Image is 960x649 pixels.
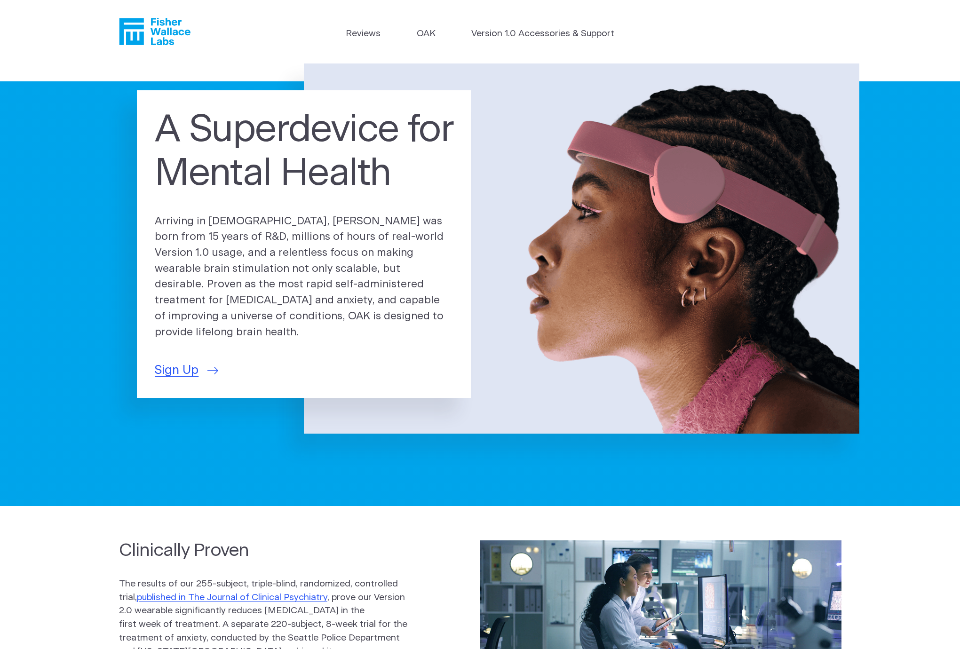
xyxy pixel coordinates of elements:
a: Reviews [346,27,381,41]
a: Fisher Wallace [119,18,190,45]
a: published in The Journal of Clinical Psychiatry [137,593,327,602]
p: Arriving in [DEMOGRAPHIC_DATA], [PERSON_NAME] was born from 15 years of R&D, millions of hours of... [155,214,453,340]
h2: Clinically Proven [119,538,408,562]
a: Version 1.0 Accessories & Support [471,27,614,41]
h1: A Superdevice for Mental Health [155,108,453,195]
a: Sign Up [155,361,218,380]
span: Sign Up [155,361,198,380]
a: OAK [417,27,436,41]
